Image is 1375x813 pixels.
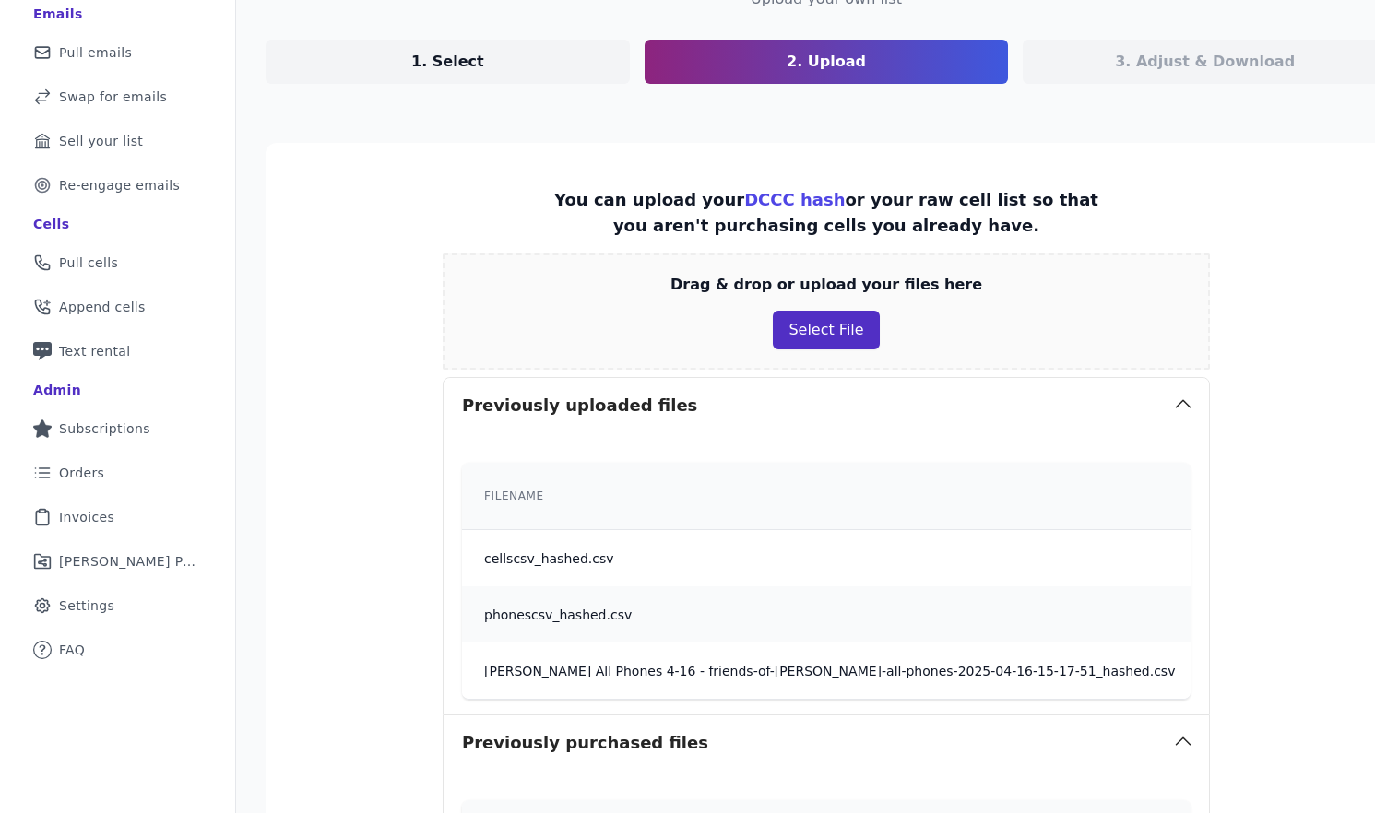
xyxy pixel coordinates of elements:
[15,121,220,161] a: Sell your list
[15,497,220,537] a: Invoices
[15,287,220,327] a: Append cells
[645,40,1009,84] a: 2. Upload
[462,586,1197,642] td: phonescsv_hashed.csv
[462,642,1197,699] td: [PERSON_NAME] All Phones 4-16 - friends-of-[PERSON_NAME]-all-phones-2025-04-16-15-17-51_hashed.csv
[1115,51,1295,73] p: 3. Adjust & Download
[59,253,118,272] span: Pull cells
[59,132,143,150] span: Sell your list
[787,51,866,73] p: 2. Upload
[462,530,1197,587] td: cellscsv_hashed.csv
[59,88,167,106] span: Swap for emails
[15,453,220,493] a: Orders
[59,508,114,526] span: Invoices
[59,419,150,438] span: Subscriptions
[59,43,132,62] span: Pull emails
[15,408,220,449] a: Subscriptions
[773,311,879,349] button: Select File
[444,378,1209,433] button: Previously uploaded files
[33,381,81,399] div: Admin
[462,730,708,756] h3: Previously purchased files
[59,552,198,571] span: [PERSON_NAME] Performance
[444,715,1209,771] button: Previously purchased files
[15,32,220,73] a: Pull emails
[33,5,83,23] div: Emails
[59,176,180,194] span: Re-engage emails
[462,463,1197,530] th: Filename
[462,393,697,418] h3: Previously uploaded files
[15,630,220,670] a: FAQ
[59,464,104,482] span: Orders
[15,165,220,206] a: Re-engage emails
[59,298,146,316] span: Append cells
[670,274,982,296] p: Drag & drop or upload your files here
[744,190,845,209] a: DCCC hash
[266,40,630,84] a: 1. Select
[15,541,220,582] a: [PERSON_NAME] Performance
[59,641,85,659] span: FAQ
[15,331,220,371] a: Text rental
[33,215,69,233] div: Cells
[59,596,114,615] span: Settings
[539,187,1114,239] p: You can upload your or your raw cell list so that you aren't purchasing cells you already have.
[411,51,484,73] p: 1. Select
[59,342,131,360] span: Text rental
[15,585,220,626] a: Settings
[15,242,220,283] a: Pull cells
[15,77,220,117] a: Swap for emails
